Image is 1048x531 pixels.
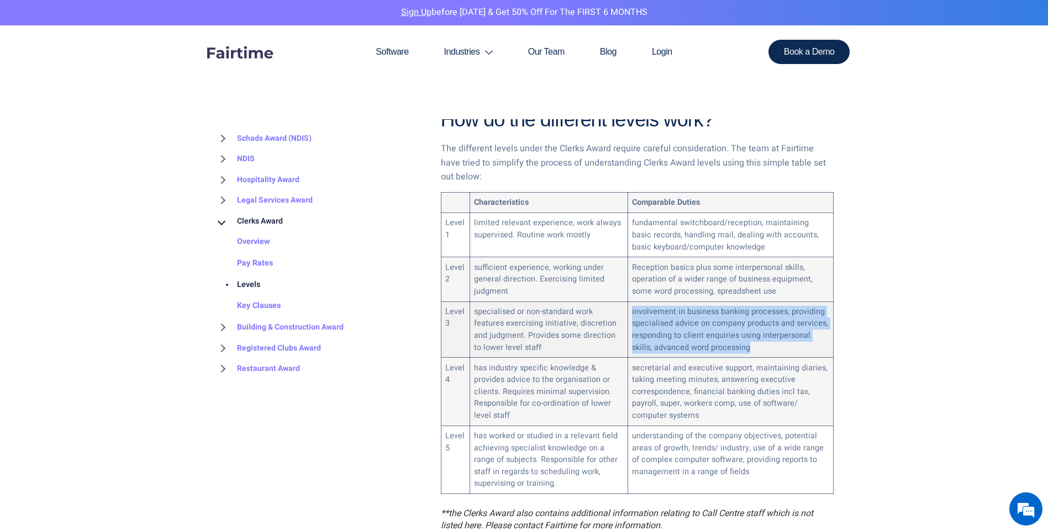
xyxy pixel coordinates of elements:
[19,214,81,223] div: Need Clerks Rates?
[143,279,175,293] div: Submit
[441,301,470,358] td: Level 3
[19,55,46,83] img: d_7003521856_operators_12627000000521031
[632,197,700,208] strong: Comparable Duties
[181,6,208,32] div: Minimize live chat window
[510,25,582,78] a: Our Team
[441,142,834,184] p: The different levels under the Clerks Award require careful consideration. The team at Fairtime h...
[628,358,833,426] td: secretarial and executive support, maintaining diaries, taking meeting minutes, answering executi...
[441,358,470,426] td: Level 4
[470,426,628,493] td: has worked or studied in a relevant field achieving specialist knowledge on a range of subjects. ...
[426,25,510,78] a: Industries
[215,296,281,317] a: Key Clauses
[215,274,260,296] a: Levels
[470,257,628,301] td: sufficient experience, working under general direction. Exercising limited judgment
[582,25,634,78] a: Blog
[784,47,835,56] span: Book a Demo
[441,107,834,133] h2: How do the different levels work?
[628,213,833,257] td: fundamental switchboard/reception, maintaining basic records, handling mail, dealing with account...
[8,6,1040,20] p: before [DATE] & Get 50% Off for the FIRST 6 MONTHS
[215,211,283,232] a: Clerks Award
[215,128,424,379] nav: BROWSE TOPICS
[441,213,470,257] td: Level 1
[470,358,628,426] td: has industry specific knowledge & provides advice to the organisation or clients. Requires minima...
[441,426,470,493] td: Level 5
[215,190,313,211] a: Legal Services Award
[215,128,312,149] a: Schads Award (NDIS)
[215,358,300,379] a: Restaurant Award
[628,257,833,301] td: Reception basics plus some interpersonal skills, operation of a wider range of business equipment...
[768,40,850,64] a: Book a Demo
[6,321,210,360] textarea: Enter details in the input field
[215,317,344,338] a: Building & Construction Award
[401,6,431,19] a: Sign Up
[215,232,270,253] a: Overview
[634,25,690,78] a: Login
[215,169,299,190] a: Hospitality Award
[215,253,273,274] a: Pay Rates
[628,426,833,493] td: understanding of the company objectives, potential areas of growth, trends/ industry, use of a wi...
[474,197,529,208] strong: Characteristics
[628,301,833,358] td: involvement in business banking processes, providing specialised advice on company products and s...
[57,62,186,77] div: Need Clerks Rates?
[470,301,628,358] td: specialised or non-standard work features exercising initiative, discretion and judgment. Provide...
[215,338,321,359] a: Registered Clubs Award
[215,149,255,170] a: NDIS
[470,213,628,257] td: limited relevant experience, work always supervised. Routine work mostly
[441,257,470,301] td: Level 2
[25,237,175,249] div: We'll Send Them to You
[358,25,426,78] a: Software
[215,105,424,379] div: BROWSE TOPICS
